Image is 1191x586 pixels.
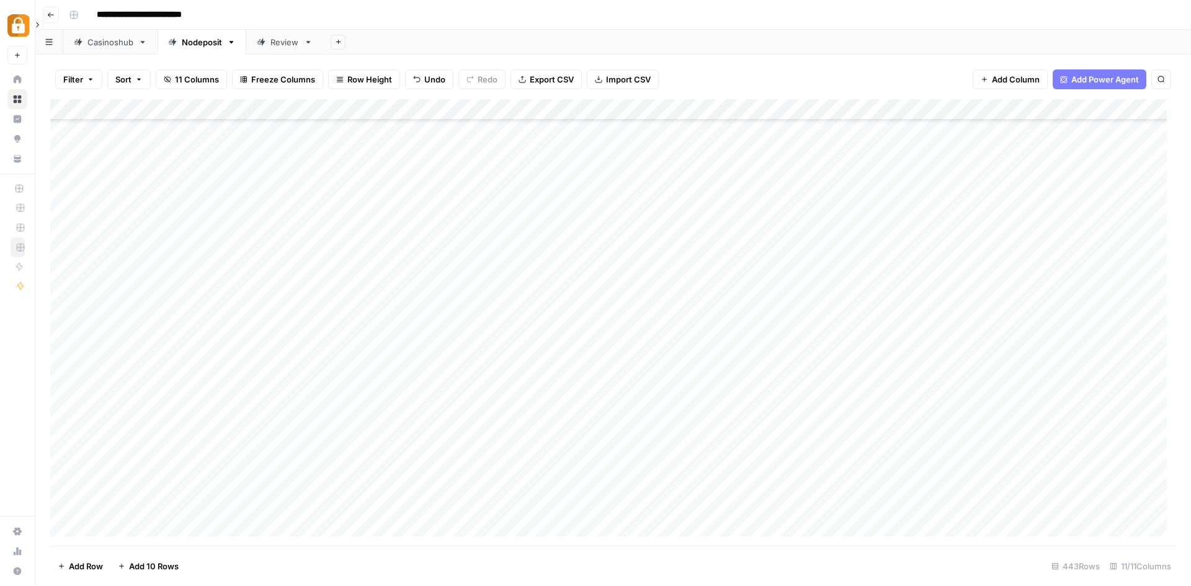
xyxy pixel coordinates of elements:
[175,73,219,86] span: 11 Columns
[129,560,179,572] span: Add 10 Rows
[328,69,400,89] button: Row Height
[7,109,27,129] a: Insights
[232,69,323,89] button: Freeze Columns
[55,69,102,89] button: Filter
[69,560,103,572] span: Add Row
[7,561,27,581] button: Help + Support
[478,73,497,86] span: Redo
[606,73,651,86] span: Import CSV
[63,30,158,55] a: Casinoshub
[107,69,151,89] button: Sort
[7,69,27,89] a: Home
[1105,556,1176,576] div: 11/11 Columns
[530,73,574,86] span: Export CSV
[1046,556,1105,576] div: 443 Rows
[115,73,132,86] span: Sort
[7,149,27,169] a: Your Data
[50,556,110,576] button: Add Row
[424,73,445,86] span: Undo
[7,10,27,41] button: Workspace: Adzz
[110,556,186,576] button: Add 10 Rows
[7,89,27,109] a: Browse
[1053,69,1146,89] button: Add Power Agent
[587,69,659,89] button: Import CSV
[87,36,133,48] div: Casinoshub
[992,73,1040,86] span: Add Column
[973,69,1048,89] button: Add Column
[63,73,83,86] span: Filter
[347,73,392,86] span: Row Height
[270,36,299,48] div: Review
[158,30,246,55] a: Nodeposit
[7,14,30,37] img: Adzz Logo
[511,69,582,89] button: Export CSV
[458,69,506,89] button: Redo
[405,69,453,89] button: Undo
[7,522,27,541] a: Settings
[7,129,27,149] a: Opportunities
[1071,73,1139,86] span: Add Power Agent
[7,541,27,561] a: Usage
[182,36,222,48] div: Nodeposit
[156,69,227,89] button: 11 Columns
[246,30,323,55] a: Review
[251,73,315,86] span: Freeze Columns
